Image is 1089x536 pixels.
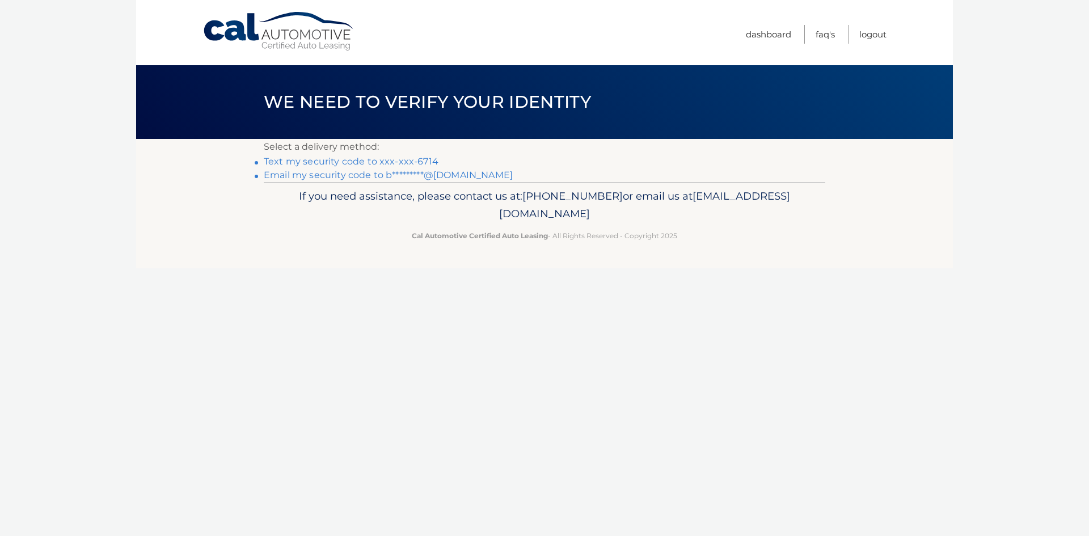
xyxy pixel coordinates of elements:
[271,187,818,223] p: If you need assistance, please contact us at: or email us at
[264,170,513,180] a: Email my security code to b*********@[DOMAIN_NAME]
[816,25,835,44] a: FAQ's
[271,230,818,242] p: - All Rights Reserved - Copyright 2025
[264,139,825,155] p: Select a delivery method:
[522,189,623,202] span: [PHONE_NUMBER]
[202,11,356,52] a: Cal Automotive
[746,25,791,44] a: Dashboard
[412,231,548,240] strong: Cal Automotive Certified Auto Leasing
[264,91,591,112] span: We need to verify your identity
[264,156,438,167] a: Text my security code to xxx-xxx-6714
[859,25,887,44] a: Logout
